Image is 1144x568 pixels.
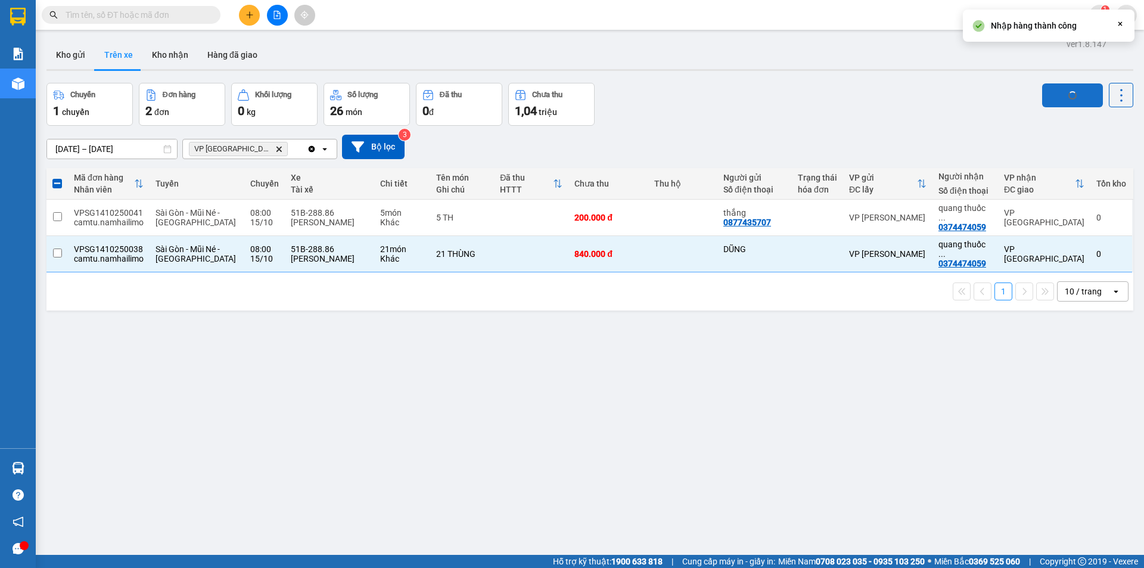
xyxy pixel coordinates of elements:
span: Miền Bắc [934,555,1020,568]
div: ĐC giao [1004,185,1075,194]
span: Cung cấp máy in - giấy in: [682,555,775,568]
div: VPSG1410250041 [74,208,144,218]
img: warehouse-icon [12,462,24,474]
span: Hỗ trợ kỹ thuật: [553,555,663,568]
div: Ghi chú [436,185,489,194]
sup: 1 [1101,5,1109,14]
div: VP [GEOGRAPHIC_DATA] [10,10,131,39]
div: Tên món [436,173,489,182]
div: 0877435707 [723,218,771,227]
div: 21 món [380,244,424,254]
span: 1 [53,104,60,118]
svg: Clear all [307,144,316,154]
span: 0 [422,104,429,118]
div: Mã đơn hàng [74,173,134,182]
div: quang thuốc 0708001532 [938,240,992,259]
input: Select a date range. [47,139,177,159]
div: 840.000 đ [574,249,642,259]
div: Nhập hàng thành công [991,19,1077,32]
div: 0374474059 [938,259,986,268]
div: Đơn hàng [163,91,195,99]
span: triệu [539,107,557,117]
div: HTTT [500,185,553,194]
div: 0 [1096,213,1126,222]
button: plus [239,5,260,26]
span: message [13,543,24,554]
button: Kho nhận [142,41,198,69]
div: Chuyến [250,179,279,188]
div: 51B-288.86 [291,208,368,218]
div: ĐC lấy [849,185,917,194]
div: Chưa thu [574,179,642,188]
span: Nhận: [139,11,168,24]
div: Đã thu [440,91,462,99]
span: Miền Nam [778,555,925,568]
div: 10 / trang [1065,285,1102,297]
button: Chưa thu1,04 triệu [508,83,595,126]
div: 0 [1096,249,1126,259]
span: 1 [1103,5,1107,14]
div: Tài xế [291,185,368,194]
span: món [346,107,362,117]
button: file-add [267,5,288,26]
span: Gửi: [10,11,29,24]
th: Toggle SortBy [68,168,150,200]
div: 08:00 [250,208,279,218]
div: Chưa thu [532,91,562,99]
div: hóa đơn [798,185,837,194]
span: kg [247,107,256,117]
span: ... [938,249,946,259]
div: VP nhận [1004,173,1075,182]
button: Trên xe [95,41,142,69]
span: notification [13,516,24,527]
svg: open [1111,287,1121,296]
span: | [672,555,673,568]
div: 30.000 [138,77,237,94]
button: Hàng đã giao [198,41,267,69]
div: VPSG1410250038 [74,244,144,254]
button: Đã thu0đ [416,83,502,126]
span: search [49,11,58,19]
div: thắng [723,208,786,218]
div: Đã thu [500,173,553,182]
button: Khối lượng0kg [231,83,318,126]
div: VP [GEOGRAPHIC_DATA] [1004,208,1084,227]
button: Số lượng26món [324,83,410,126]
button: aim [294,5,315,26]
span: Sài Gòn - Mũi Né - [GEOGRAPHIC_DATA] [156,208,236,227]
div: Thu hộ [654,179,711,188]
span: VP Nha Trang, close by backspace [189,142,288,156]
div: camtu.namhailimo [74,218,144,227]
svg: Close [1115,19,1125,29]
div: VP [GEOGRAPHIC_DATA] [1004,244,1084,263]
span: CC : [138,80,154,92]
div: VP [PERSON_NAME] [849,249,927,259]
span: chuyến [62,107,89,117]
span: plus [245,11,254,19]
div: Khác [380,254,424,263]
div: Người nhận [938,172,992,181]
div: 200.000 đ [574,213,642,222]
svg: Delete [275,145,282,153]
div: Khối lượng [255,91,291,99]
div: Số lượng [347,91,378,99]
div: DŨNG [723,244,786,254]
div: 0706324587 [10,53,131,70]
div: Chi tiết [380,179,424,188]
div: [PERSON_NAME] [291,218,368,227]
span: copyright [1078,557,1086,566]
div: 51B-288.86 [291,244,368,254]
span: ⚪️ [928,559,931,564]
input: Selected VP Nha Trang. [290,143,291,155]
div: Tuyến [156,179,238,188]
div: 21 THÙNG [436,249,489,259]
strong: 1900 633 818 [611,557,663,566]
th: Toggle SortBy [494,168,568,200]
button: loading Nhập hàng [1042,83,1103,107]
div: 0374474059 [938,222,986,232]
span: thuynhatrang.namhailimo [960,7,1089,22]
div: Trạng thái [798,173,837,182]
div: 15/10 [250,218,279,227]
span: Sài Gòn - Mũi Né - [GEOGRAPHIC_DATA] [156,244,236,263]
span: ... [938,213,946,222]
